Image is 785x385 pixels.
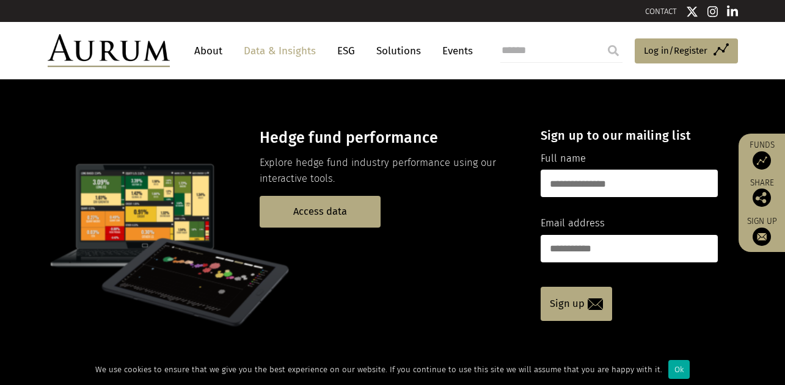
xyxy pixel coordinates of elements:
[370,40,427,62] a: Solutions
[635,38,738,64] a: Log in/Register
[601,38,626,63] input: Submit
[436,40,473,62] a: Events
[188,40,228,62] a: About
[727,5,738,18] img: Linkedin icon
[745,140,779,170] a: Funds
[260,196,381,227] a: Access data
[707,5,718,18] img: Instagram icon
[48,34,170,67] img: Aurum
[588,298,603,310] img: email-icon
[668,360,690,379] div: Ok
[753,151,771,170] img: Access Funds
[745,179,779,207] div: Share
[645,7,677,16] a: CONTACT
[753,189,771,207] img: Share this post
[541,287,612,321] a: Sign up
[686,5,698,18] img: Twitter icon
[331,40,361,62] a: ESG
[541,151,586,167] label: Full name
[753,228,771,246] img: Sign up to our newsletter
[260,129,519,147] h3: Hedge fund performance
[745,216,779,246] a: Sign up
[644,43,707,58] span: Log in/Register
[238,40,322,62] a: Data & Insights
[541,128,718,143] h4: Sign up to our mailing list
[541,215,605,231] label: Email address
[260,155,519,187] p: Explore hedge fund industry performance using our interactive tools.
